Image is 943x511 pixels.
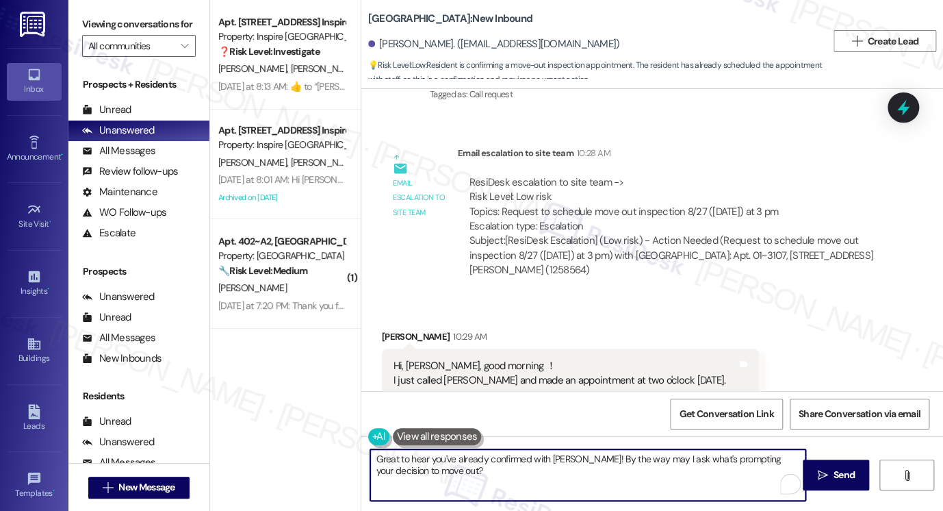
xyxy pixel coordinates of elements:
[218,234,345,249] div: Apt. 402~A2, [GEOGRAPHIC_DATA]
[82,310,131,325] div: Unread
[799,407,920,421] span: Share Conversation via email
[573,146,610,160] div: 10:28 AM
[82,331,155,345] div: All Messages
[218,249,345,263] div: Property: [GEOGRAPHIC_DATA]
[458,146,885,165] div: Email escalation to site team
[368,37,620,51] div: [PERSON_NAME]. ([EMAIL_ADDRESS][DOMAIN_NAME])
[82,164,178,179] div: Review follow-ups
[82,414,131,429] div: Unread
[68,77,209,92] div: Prospects + Residents
[68,389,209,403] div: Residents
[218,123,345,138] div: Apt. [STREET_ADDRESS] Inspire Homes [GEOGRAPHIC_DATA]
[790,399,929,429] button: Share Conversation via email
[7,332,62,369] a: Buildings
[118,480,175,495] span: New Message
[430,84,933,104] div: Tagged as:
[7,467,62,504] a: Templates •
[7,265,62,302] a: Insights •
[82,123,155,138] div: Unanswered
[368,58,827,88] span: : Resident is confirming a move-out inspection appointment. The resident has already scheduled th...
[61,150,63,160] span: •
[902,470,912,481] i: 
[834,30,936,52] button: Create Lead
[368,12,532,26] b: [GEOGRAPHIC_DATA]: New Inbound
[88,35,174,57] input: All communities
[868,34,918,49] span: Create Lead
[82,226,135,240] div: Escalate
[393,176,446,220] div: Email escalation to site team
[82,14,196,35] label: Viewing conversations for
[218,156,291,169] span: [PERSON_NAME]
[7,400,62,437] a: Leads
[218,282,287,294] span: [PERSON_NAME]
[218,138,345,152] div: Property: Inspire [GEOGRAPHIC_DATA]
[68,264,209,279] div: Prospects
[103,482,113,493] i: 
[670,399,782,429] button: Get Conversation Link
[382,329,759,349] div: [PERSON_NAME]
[88,477,190,499] button: New Message
[218,15,345,29] div: Apt. [STREET_ADDRESS] Inspire Homes [GEOGRAPHIC_DATA]
[47,284,49,294] span: •
[817,470,827,481] i: 
[393,359,726,447] div: Hi, [PERSON_NAME], good morning ！ I just called [PERSON_NAME] and made an appointment at two o'cl...
[450,329,487,344] div: 10:29 AM
[469,234,873,277] div: Subject: [ResiDesk Escalation] (Low risk) - Action Needed (Request to schedule move out inspectio...
[290,156,359,169] span: [PERSON_NAME]
[20,12,48,37] img: ResiDesk Logo
[834,468,855,482] span: Send
[82,144,155,158] div: All Messages
[82,456,155,470] div: All Messages
[679,407,773,421] span: Get Conversation Link
[82,103,131,117] div: Unread
[469,88,513,100] span: Call request
[181,40,188,51] i: 
[7,198,62,235] a: Site Visit •
[218,45,320,58] strong: ❓ Risk Level: Investigate
[49,217,51,227] span: •
[469,175,873,234] div: ResiDesk escalation to site team -> Risk Level: Low risk Topics: Request to schedule move out ins...
[803,460,869,490] button: Send
[851,36,862,47] i: 
[218,29,345,44] div: Property: Inspire [GEOGRAPHIC_DATA]
[370,449,805,501] textarea: To enrich screen reader interactions, please activate Accessibility in Grammarly extension settings
[217,189,346,206] div: Archived on [DATE]
[218,62,291,75] span: [PERSON_NAME]
[368,60,426,71] strong: 💡 Risk Level: Low
[82,351,162,366] div: New Inbounds
[82,205,166,220] div: WO Follow-ups
[7,63,62,100] a: Inbox
[218,264,307,277] strong: 🔧 Risk Level: Medium
[53,486,55,496] span: •
[82,290,155,304] div: Unanswered
[82,185,157,199] div: Maintenance
[290,62,363,75] span: [PERSON_NAME]
[82,435,155,449] div: Unanswered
